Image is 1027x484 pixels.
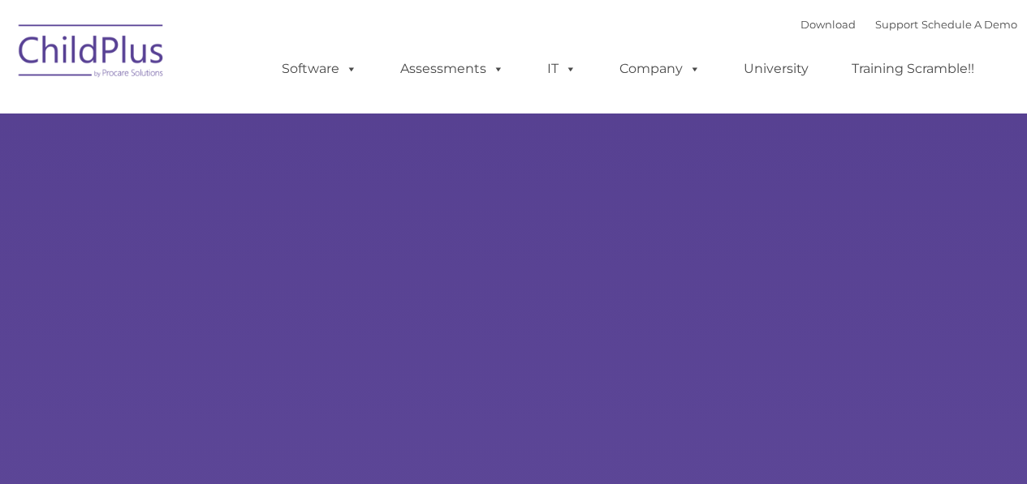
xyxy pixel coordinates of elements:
[11,13,173,94] img: ChildPlus by Procare Solutions
[603,53,717,85] a: Company
[531,53,593,85] a: IT
[727,53,825,85] a: University
[835,53,990,85] a: Training Scramble!!
[384,53,520,85] a: Assessments
[875,18,918,31] a: Support
[265,53,373,85] a: Software
[921,18,1017,31] a: Schedule A Demo
[800,18,1017,31] font: |
[800,18,856,31] a: Download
